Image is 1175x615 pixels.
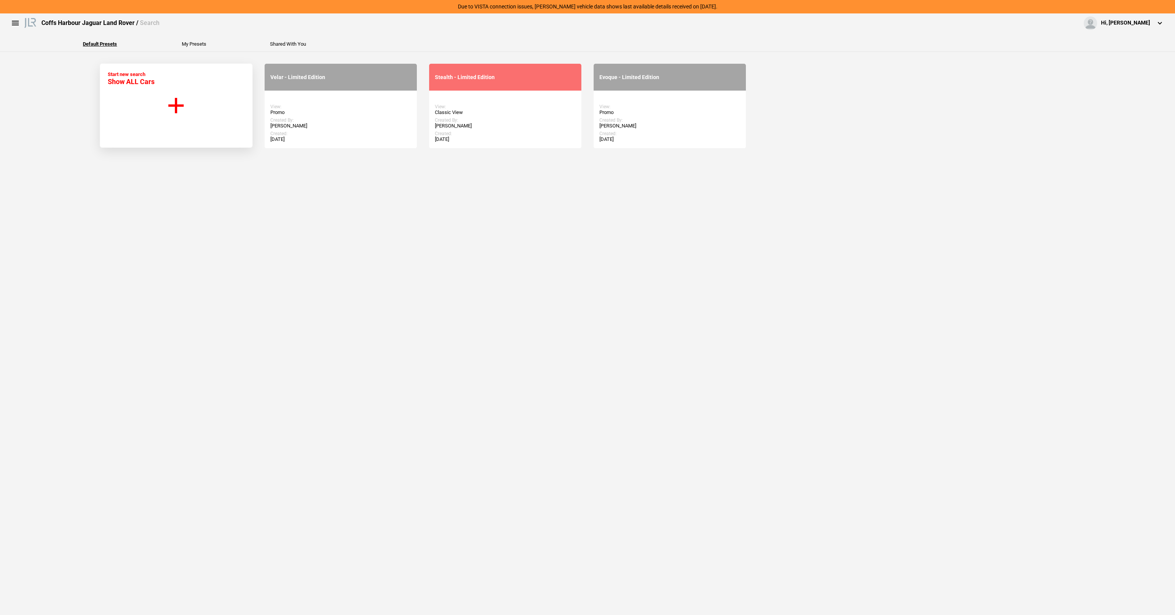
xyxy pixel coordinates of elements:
[435,74,576,81] div: Stealth - Limited Edition
[599,123,740,129] div: [PERSON_NAME]
[599,104,740,109] div: View:
[182,41,206,46] button: My Presets
[599,117,740,123] div: Created By:
[599,74,740,81] div: Evoque - Limited Edition
[270,117,411,123] div: Created By:
[108,78,155,86] span: Show ALL Cars
[435,117,576,123] div: Created By:
[140,19,160,26] span: Search
[270,41,306,46] button: Shared With You
[599,131,740,136] div: Created:
[599,136,740,142] div: [DATE]
[435,104,576,109] div: View:
[270,123,411,129] div: [PERSON_NAME]
[270,104,411,109] div: View:
[270,109,411,116] div: Promo
[435,109,576,116] div: Classic View
[435,131,576,136] div: Created:
[23,17,38,28] img: landrover.png
[41,19,160,27] div: Coffs Harbour Jaguar Land Rover /
[270,131,411,136] div: Created:
[1101,19,1150,27] div: Hi, [PERSON_NAME]
[435,123,576,129] div: [PERSON_NAME]
[599,109,740,116] div: Promo
[108,71,155,86] div: Start new search
[270,74,411,81] div: Velar - Limited Edition
[83,41,117,46] button: Default Presets
[270,136,411,142] div: [DATE]
[100,63,253,148] button: Start new search Show ALL Cars
[435,136,576,142] div: [DATE]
